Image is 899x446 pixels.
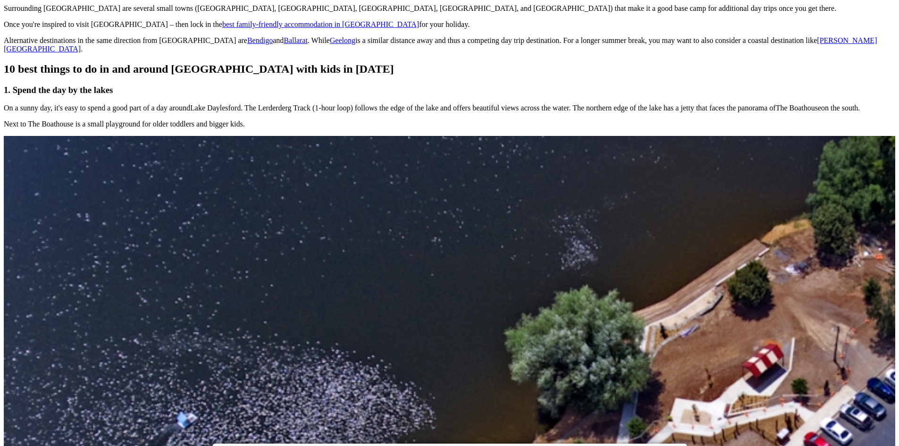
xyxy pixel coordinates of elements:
[284,36,308,44] a: Ballarat
[247,36,273,44] a: Bendigo
[4,36,877,53] a: [PERSON_NAME][GEOGRAPHIC_DATA]
[776,104,821,112] a: The Boathouse
[330,36,355,44] a: Geelong
[4,20,895,29] p: Once you're inspired to visit [GEOGRAPHIC_DATA] – then lock in the for your holiday.
[190,104,241,112] a: Lake Daylesford
[4,120,895,128] p: Next to The Boathouse is a small playground for older toddlers and bigger kids.
[4,63,895,76] h2: 10 best things to do in and around [GEOGRAPHIC_DATA] with kids in [DATE]
[4,4,895,13] p: Surrounding [GEOGRAPHIC_DATA] are several small towns ([GEOGRAPHIC_DATA], [GEOGRAPHIC_DATA], [GEO...
[4,36,895,53] p: Alternative destinations in the same direction from [GEOGRAPHIC_DATA] are and . While is a simila...
[4,85,895,95] h3: 1. Spend the day by the lakes
[4,104,895,112] p: On a sunny day, it's easy to spend a good part of a day around . The Lerderderg Track (1-hour loo...
[222,20,419,28] a: best family-friendly accommodation in [GEOGRAPHIC_DATA]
